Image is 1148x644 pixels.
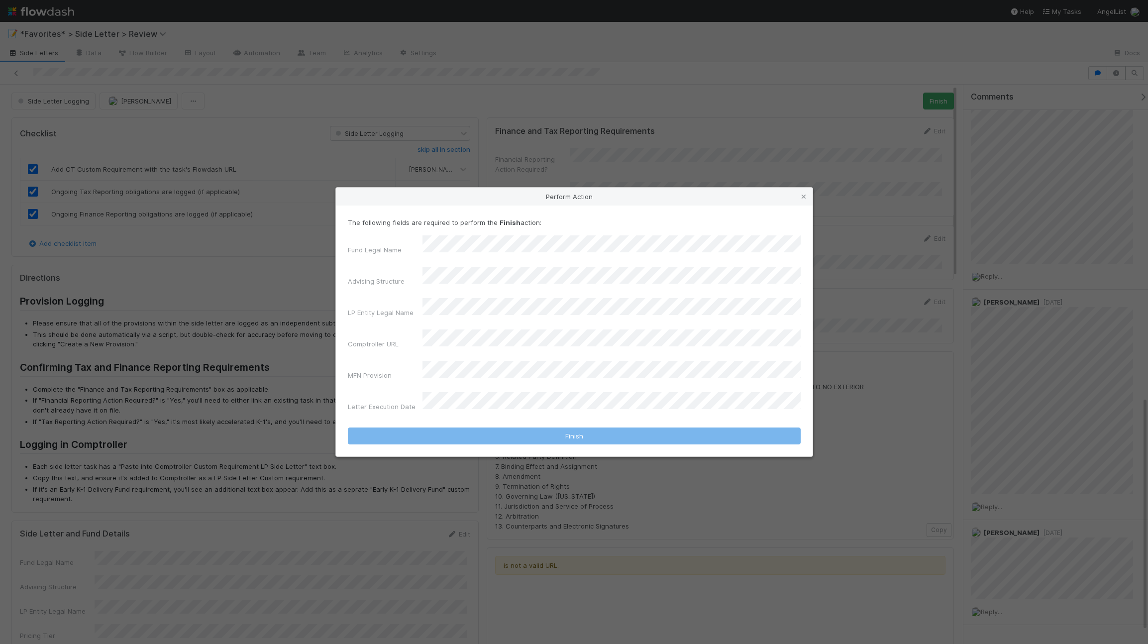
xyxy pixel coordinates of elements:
[348,276,405,286] label: Advising Structure
[348,308,414,318] label: LP Entity Legal Name
[348,245,402,255] label: Fund Legal Name
[348,428,801,444] button: Finish
[336,188,813,206] div: Perform Action
[348,339,399,349] label: Comptroller URL
[348,217,801,227] p: The following fields are required to perform the action:
[348,370,392,380] label: MFN Provision
[348,402,416,412] label: Letter Execution Date
[500,218,521,226] strong: Finish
